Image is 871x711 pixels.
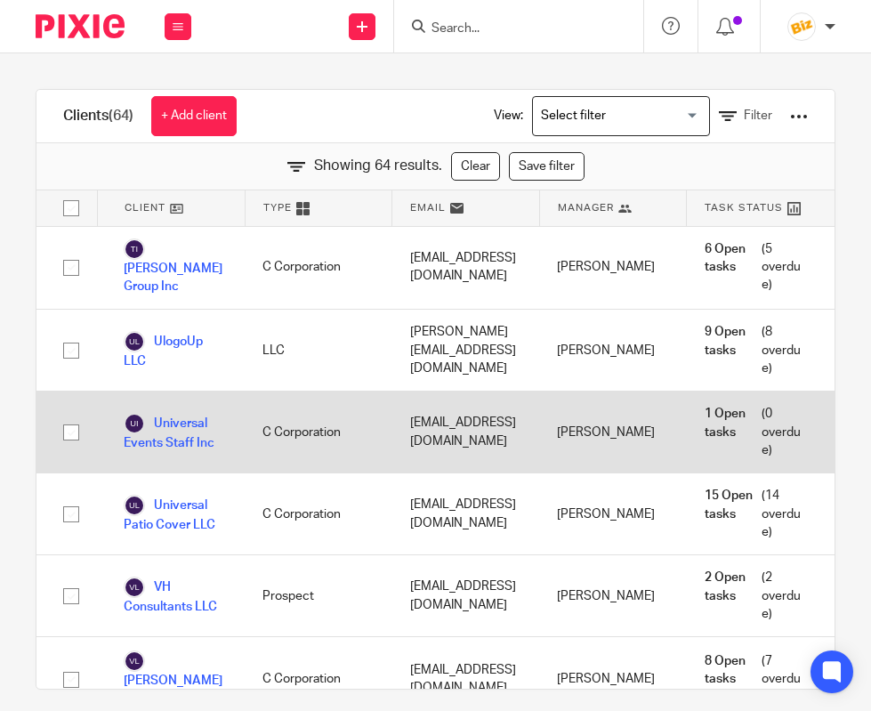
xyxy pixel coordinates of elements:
[392,473,540,554] div: [EMAIL_ADDRESS][DOMAIN_NAME]
[558,200,614,215] span: Manager
[705,652,808,707] span: (7 overdue)
[705,652,759,707] span: 8 Open tasks
[705,487,808,541] span: (14 overdue)
[705,569,808,623] span: (2 overdue)
[124,331,227,370] a: UlogoUp LLC
[744,109,772,122] span: Filter
[705,323,759,377] span: 9 Open tasks
[124,238,145,260] img: svg%3E
[124,331,145,352] img: svg%3E
[245,555,392,636] div: Prospect
[124,413,227,452] a: Universal Events Staff Inc
[705,200,783,215] span: Task Status
[535,101,699,132] input: Search for option
[392,555,540,636] div: [EMAIL_ADDRESS][DOMAIN_NAME]
[63,107,133,125] h1: Clients
[124,650,227,708] a: [PERSON_NAME] LLC
[787,12,816,41] img: siteIcon.png
[705,240,808,295] span: (5 overdue)
[124,577,145,598] img: svg%3E
[705,569,759,623] span: 2 Open tasks
[124,238,227,296] a: [PERSON_NAME] Group Inc
[532,96,710,136] div: Search for option
[245,473,392,554] div: C Corporation
[539,225,687,310] div: [PERSON_NAME]
[410,200,446,215] span: Email
[245,392,392,473] div: C Corporation
[705,405,808,459] span: (0 overdue)
[392,310,540,391] div: [PERSON_NAME][EMAIL_ADDRESS][DOMAIN_NAME]
[539,310,687,391] div: [PERSON_NAME]
[705,240,759,295] span: 6 Open tasks
[124,650,145,672] img: svg%3E
[451,152,500,181] a: Clear
[124,495,145,516] img: svg%3E
[705,487,759,541] span: 15 Open tasks
[705,405,759,459] span: 1 Open tasks
[245,310,392,391] div: LLC
[109,109,133,123] span: (64)
[392,225,540,310] div: [EMAIL_ADDRESS][DOMAIN_NAME]
[539,555,687,636] div: [PERSON_NAME]
[245,225,392,310] div: C Corporation
[54,191,88,225] input: Select all
[705,323,808,377] span: (8 overdue)
[509,152,585,181] a: Save filter
[314,156,442,176] span: Showing 64 results.
[539,473,687,554] div: [PERSON_NAME]
[124,577,227,616] a: VH Consultants LLC
[151,96,237,136] a: + Add client
[36,14,125,38] img: Pixie
[467,90,808,142] div: View:
[124,495,227,534] a: Universal Patio Cover LLC
[392,392,540,473] div: [EMAIL_ADDRESS][DOMAIN_NAME]
[539,392,687,473] div: [PERSON_NAME]
[124,413,145,434] img: svg%3E
[263,200,292,215] span: Type
[125,200,165,215] span: Client
[430,21,590,37] input: Search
